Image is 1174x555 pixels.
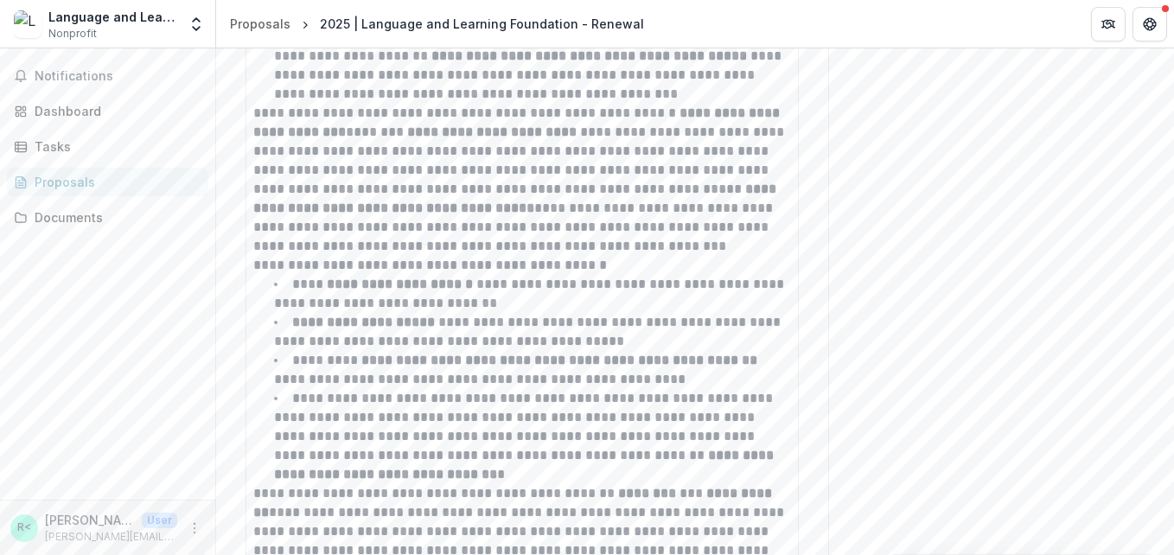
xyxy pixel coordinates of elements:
button: More [184,518,205,539]
img: Language and Learning Foundation [14,10,41,38]
div: Proposals [230,15,290,33]
button: Open entity switcher [184,7,208,41]
span: Nonprofit [48,26,97,41]
div: Rupinder Chahal <rupinder.chahal@languageandlearningfoundation.org> [17,522,31,533]
a: Dashboard [7,97,208,125]
a: Documents [7,203,208,232]
a: Proposals [223,11,297,36]
a: Tasks [7,132,208,161]
p: [PERSON_NAME][EMAIL_ADDRESS][PERSON_NAME][DOMAIN_NAME] [45,529,177,545]
div: Documents [35,208,195,226]
nav: breadcrumb [223,11,651,36]
button: Get Help [1133,7,1167,41]
p: User [142,513,177,528]
div: 2025 | Language and Learning Foundation - Renewal [320,15,644,33]
div: Language and Learning Foundation [48,8,177,26]
p: [PERSON_NAME] <[PERSON_NAME][EMAIL_ADDRESS][PERSON_NAME][DOMAIN_NAME]> [45,511,135,529]
button: Notifications [7,62,208,90]
a: Proposals [7,168,208,196]
button: Partners [1091,7,1126,41]
span: Notifications [35,69,201,84]
div: Tasks [35,137,195,156]
div: Proposals [35,173,195,191]
div: Dashboard [35,102,195,120]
